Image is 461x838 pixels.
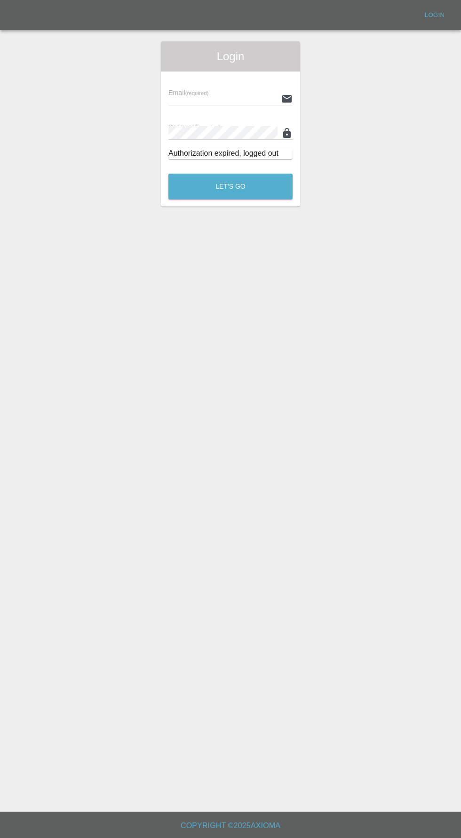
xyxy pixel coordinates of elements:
span: Password [168,123,221,131]
span: Login [168,49,293,64]
span: Email [168,89,208,96]
h6: Copyright © 2025 Axioma [8,819,453,832]
button: Let's Go [168,174,293,200]
small: (required) [198,125,222,130]
div: Authorization expired, logged out [168,148,293,159]
a: Login [420,8,450,23]
small: (required) [185,90,209,96]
